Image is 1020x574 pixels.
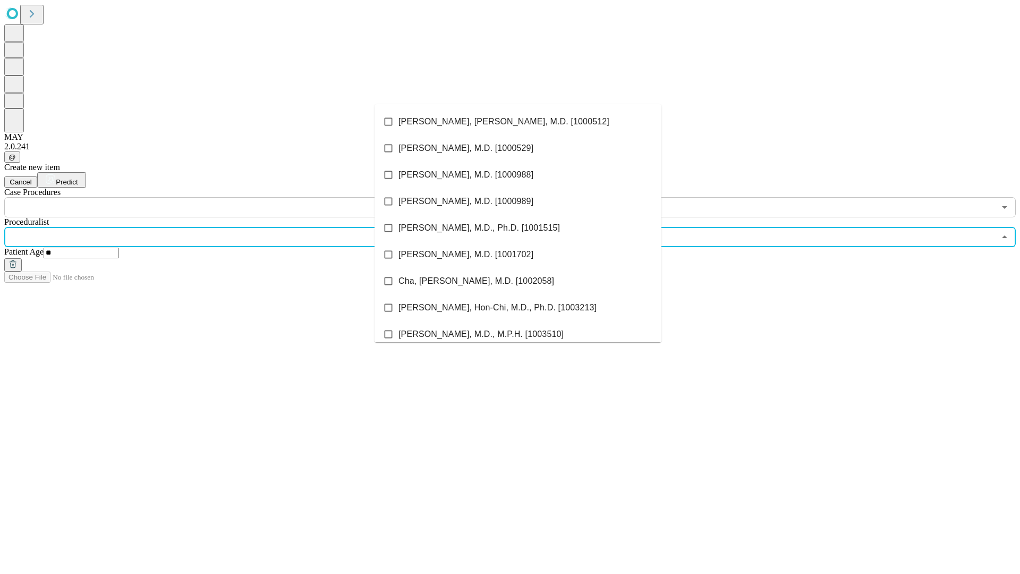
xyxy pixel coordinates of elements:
[997,200,1012,215] button: Open
[37,172,86,188] button: Predict
[398,115,609,128] span: [PERSON_NAME], [PERSON_NAME], M.D. [1000512]
[4,163,60,172] span: Create new item
[4,132,1016,142] div: MAY
[398,222,560,234] span: [PERSON_NAME], M.D., Ph.D. [1001515]
[4,217,49,226] span: Proceduralist
[398,168,533,181] span: [PERSON_NAME], M.D. [1000988]
[56,178,78,186] span: Predict
[10,178,32,186] span: Cancel
[4,247,44,256] span: Patient Age
[398,195,533,208] span: [PERSON_NAME], M.D. [1000989]
[398,275,554,288] span: Cha, [PERSON_NAME], M.D. [1002058]
[4,142,1016,151] div: 2.0.241
[8,153,16,161] span: @
[4,176,37,188] button: Cancel
[398,142,533,155] span: [PERSON_NAME], M.D. [1000529]
[398,248,533,261] span: [PERSON_NAME], M.D. [1001702]
[4,151,20,163] button: @
[4,188,61,197] span: Scheduled Procedure
[997,230,1012,244] button: Close
[398,301,597,314] span: [PERSON_NAME], Hon-Chi, M.D., Ph.D. [1003213]
[398,328,564,341] span: [PERSON_NAME], M.D., M.P.H. [1003510]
